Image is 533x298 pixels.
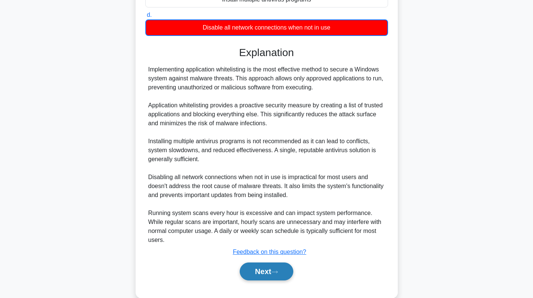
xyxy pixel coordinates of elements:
[147,12,152,18] span: d.
[240,262,293,280] button: Next
[233,249,306,255] a: Feedback on this question?
[145,19,388,36] div: Disable all network connections when not in use
[148,65,385,245] div: Implementing application whitelisting is the most effective method to secure a Windows system aga...
[150,46,384,59] h3: Explanation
